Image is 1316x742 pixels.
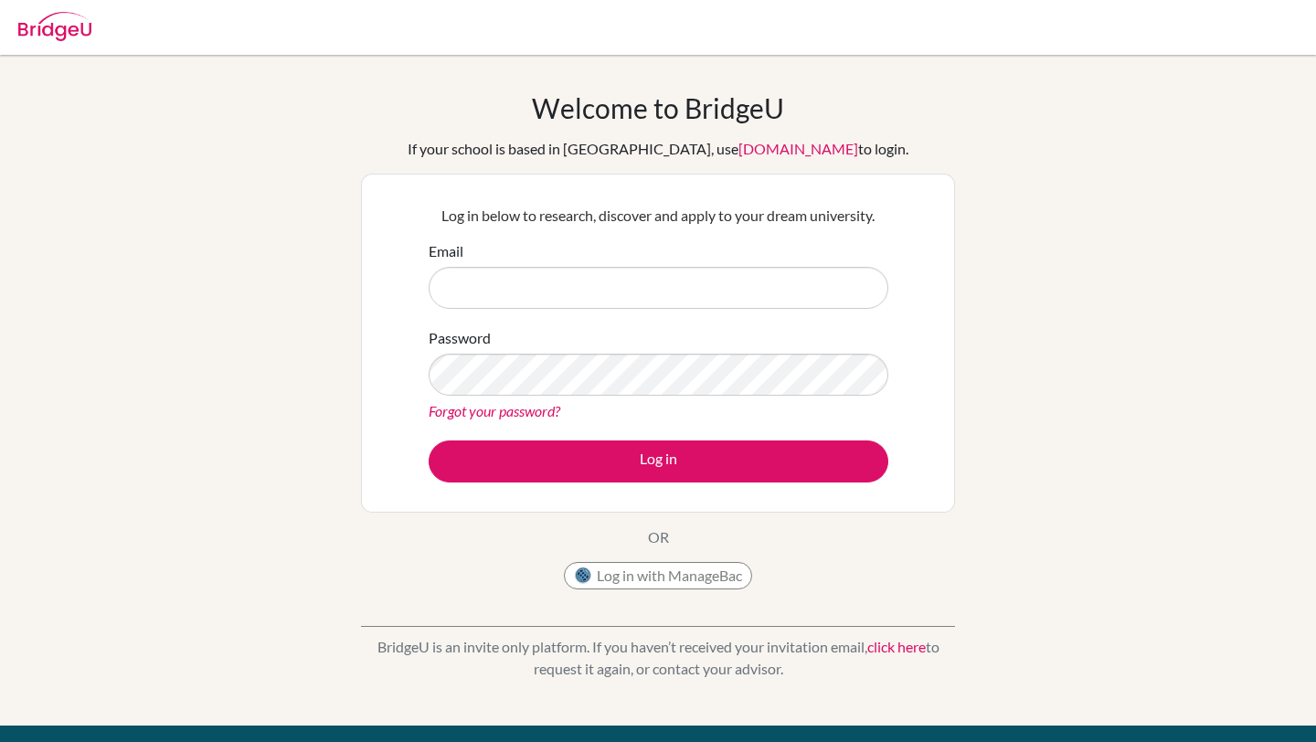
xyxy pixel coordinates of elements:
[429,440,888,482] button: Log in
[429,240,463,262] label: Email
[738,140,858,157] a: [DOMAIN_NAME]
[429,402,560,419] a: Forgot your password?
[648,526,669,548] p: OR
[429,327,491,349] label: Password
[408,138,908,160] div: If your school is based in [GEOGRAPHIC_DATA], use to login.
[361,636,955,680] p: BridgeU is an invite only platform. If you haven’t received your invitation email, to request it ...
[18,12,91,41] img: Bridge-U
[564,562,752,589] button: Log in with ManageBac
[532,91,784,124] h1: Welcome to BridgeU
[429,205,888,227] p: Log in below to research, discover and apply to your dream university.
[867,638,926,655] a: click here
